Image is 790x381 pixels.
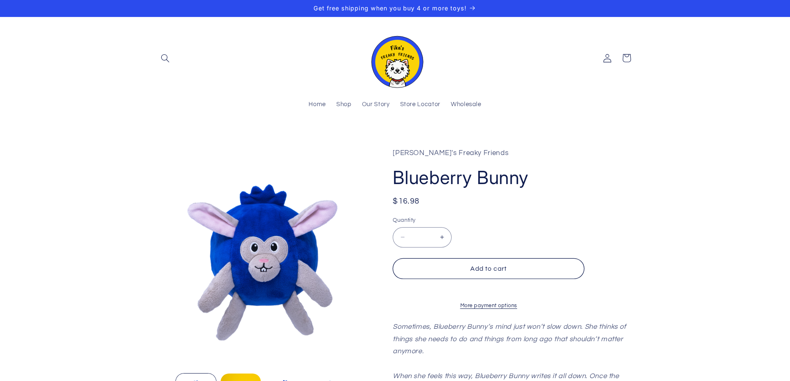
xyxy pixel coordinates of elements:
[393,302,584,310] a: More payment options
[304,96,331,114] a: Home
[451,101,481,109] span: Wholesale
[156,49,175,68] summary: Search
[331,96,357,114] a: Shop
[445,96,486,114] a: Wholesale
[357,96,395,114] a: Our Story
[309,101,326,109] span: Home
[366,29,424,88] img: Fika's Freaky Friends
[393,196,419,207] span: $16.98
[314,5,467,12] span: Get free shipping when you buy 4 or more toys!
[393,258,584,279] button: Add to cart
[393,147,634,160] p: [PERSON_NAME]'s Freaky Friends
[363,25,428,91] a: Fika's Freaky Friends
[362,101,390,109] span: Our Story
[400,101,440,109] span: Store Locator
[395,96,445,114] a: Store Locator
[336,101,352,109] span: Shop
[393,216,584,224] label: Quantity
[393,166,634,189] h1: Blueberry Bunny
